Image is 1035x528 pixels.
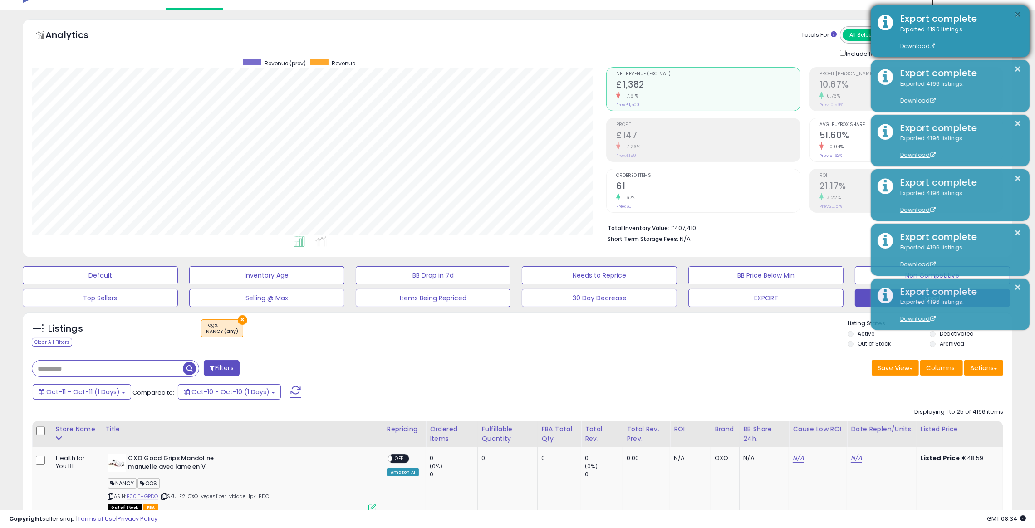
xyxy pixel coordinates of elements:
small: 3.22% [824,194,841,201]
button: × [1015,173,1022,184]
button: Oct-11 - Oct-11 (1 Days) [33,384,131,400]
div: Total Rev. Prev. [627,425,666,444]
h2: 51.60% [819,130,1003,142]
h5: Listings [48,323,83,335]
button: × [238,315,247,325]
button: × [1015,227,1022,239]
div: 0 [541,454,574,462]
div: Include Returns [833,48,908,58]
span: FBA [143,504,159,512]
button: Non Competitive [855,266,1010,284]
button: Inventory Age [189,266,344,284]
button: Selling @ Max [189,289,344,307]
button: Filters [204,360,239,376]
button: Oct-10 - Oct-10 (1 Days) [178,384,281,400]
div: Health for You BE [56,454,95,470]
span: OOS [137,478,160,489]
h2: £147 [616,130,800,142]
label: Archived [940,340,964,347]
span: ROI [819,173,1003,178]
li: £407,410 [608,222,996,233]
div: Exported 4196 listings. [893,25,1023,51]
b: Listed Price: [921,454,962,462]
span: Revenue [332,59,355,67]
div: 0 [481,454,530,462]
button: × [1015,64,1022,75]
span: Profit [PERSON_NAME] [819,72,1003,77]
small: -7.26% [620,143,640,150]
div: Displaying 1 to 25 of 4196 items [914,408,1003,416]
div: 0 [585,470,623,479]
small: Prev: 10.59% [819,102,843,108]
b: Total Inventory Value: [608,224,669,232]
th: CSV column name: cust_attr_5_Cause Low ROI [789,421,847,447]
b: Short Term Storage Fees: [608,235,678,243]
span: Tags : [206,322,238,335]
div: NANCY (any) [206,328,238,335]
span: Revenue (prev) [265,59,306,67]
div: Fulfillable Quantity [481,425,534,444]
label: Active [858,330,874,337]
b: OXO Good Grips Mandoline manuelle avec lame en V [128,454,239,473]
span: NANCY [108,478,137,489]
button: × [1015,9,1022,20]
a: Download [900,151,936,159]
small: 1.67% [620,194,636,201]
div: Total Rev. [585,425,619,444]
small: Prev: 60 [616,204,632,209]
div: Amazon AI [387,468,419,476]
span: Compared to: [132,388,174,397]
a: Download [900,97,936,104]
span: Oct-11 - Oct-11 (1 Days) [46,387,120,396]
div: Brand [715,425,736,434]
th: CSV column name: cust_attr_4_Date Replen/Units [847,421,917,447]
div: Store Name [56,425,98,434]
small: -0.04% [824,143,844,150]
div: 0.00 [627,454,663,462]
small: 0.76% [824,93,841,99]
h2: 21.17% [819,181,1003,193]
div: Exported 4196 listings. [893,298,1023,323]
div: Cause Low ROI [793,425,843,434]
button: × [1015,118,1022,129]
h5: Analytics [45,29,106,44]
div: ROI [674,425,707,434]
small: (0%) [430,463,442,470]
span: 2025-10-12 08:34 GMT [987,514,1026,523]
div: Export complete [893,67,1023,80]
a: Download [900,206,936,214]
div: Export complete [893,176,1023,189]
div: Exported 4196 listings. [893,244,1023,269]
span: Columns [926,363,955,372]
div: 0 [430,470,477,479]
img: 31MWdt4rL1L._SL40_.jpg [108,454,126,472]
label: Out of Stock [858,340,891,347]
a: Privacy Policy [118,514,157,523]
span: Net Revenue (Exc. VAT) [616,72,800,77]
a: B001THGPDO [127,493,158,500]
div: Listed Price [921,425,999,434]
button: Needs to Reprice [522,266,677,284]
div: 0 [430,454,477,462]
div: Title [106,425,379,434]
div: Export complete [893,122,1023,135]
div: Export complete [893,12,1023,25]
h2: 10.67% [819,79,1003,92]
a: Download [900,42,936,50]
div: seller snap | | [9,515,157,523]
h2: £1,382 [616,79,800,92]
button: Default [23,266,178,284]
span: Avg. Buybox Share [819,122,1003,127]
small: -7.91% [620,93,638,99]
button: EXPORT [688,289,844,307]
span: OFF [392,455,407,463]
small: Prev: £1,500 [616,102,639,108]
a: N/A [851,454,862,463]
div: Export complete [893,285,1023,298]
small: Prev: £159 [616,153,636,158]
label: Deactivated [940,330,974,337]
button: Items Being Repriced [356,289,511,307]
span: Profit [616,122,800,127]
button: 30 Day Decrease [522,289,677,307]
span: Oct-10 - Oct-10 (1 Days) [191,387,270,396]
